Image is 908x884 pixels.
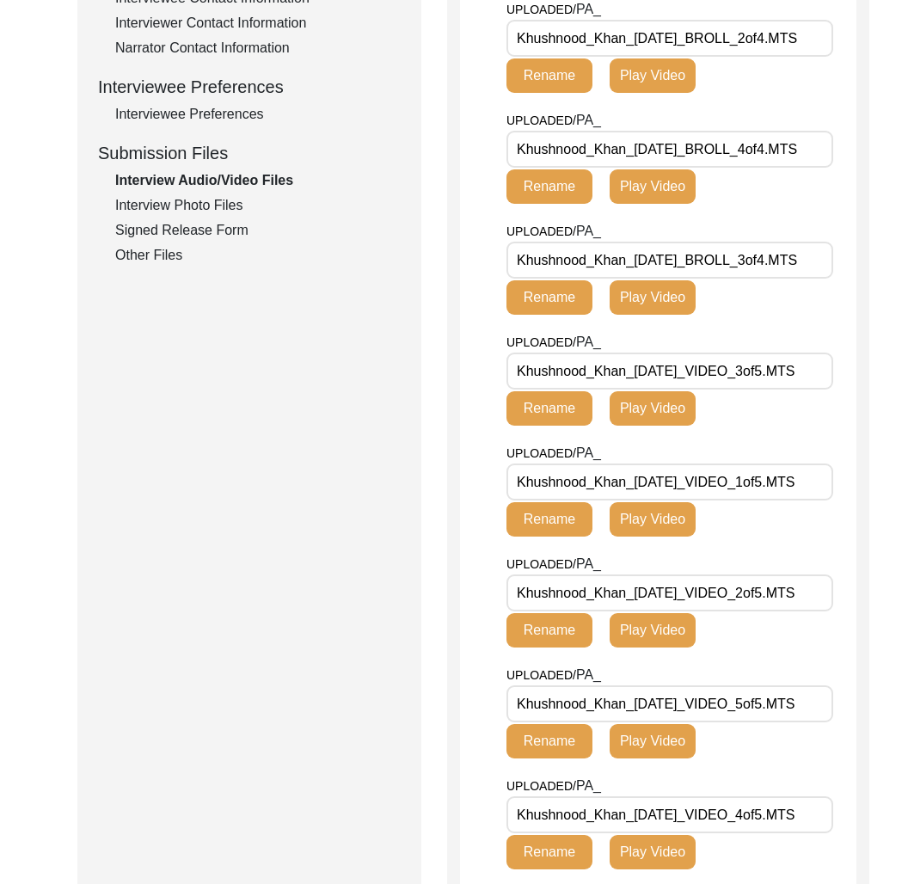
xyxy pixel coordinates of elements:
span: PA_ [576,778,601,793]
span: PA_ [576,667,601,682]
span: PA_ [576,224,601,238]
button: Play Video [610,613,696,648]
span: UPLOADED/ [506,114,576,127]
button: Rename [506,169,592,204]
span: UPLOADED/ [506,557,576,571]
button: Play Video [610,391,696,426]
button: Play Video [610,835,696,869]
div: Signed Release Form [115,220,401,241]
span: PA_ [576,445,601,460]
button: Play Video [610,502,696,537]
span: PA_ [576,335,601,349]
button: Rename [506,835,592,869]
button: Play Video [610,724,696,758]
div: Other Files [115,245,401,266]
button: Play Video [610,280,696,315]
div: Submission Files [98,140,401,166]
span: PA_ [576,113,601,127]
div: Narrator Contact Information [115,38,401,58]
span: UPLOADED/ [506,3,576,16]
button: Rename [506,391,592,426]
span: UPLOADED/ [506,668,576,682]
div: Interview Audio/Video Files [115,170,401,191]
button: Rename [506,280,592,315]
button: Rename [506,58,592,93]
div: Interviewee Preferences [115,104,401,125]
span: PA_ [576,556,601,571]
button: Play Video [610,58,696,93]
span: UPLOADED/ [506,335,576,349]
div: Interview Photo Files [115,195,401,216]
span: PA_ [576,2,601,16]
div: Interviewer Contact Information [115,13,401,34]
span: UPLOADED/ [506,779,576,793]
button: Rename [506,613,592,648]
div: Interviewee Preferences [98,74,401,100]
button: Play Video [610,169,696,204]
button: Rename [506,724,592,758]
span: UPLOADED/ [506,224,576,238]
span: UPLOADED/ [506,446,576,460]
button: Rename [506,502,592,537]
